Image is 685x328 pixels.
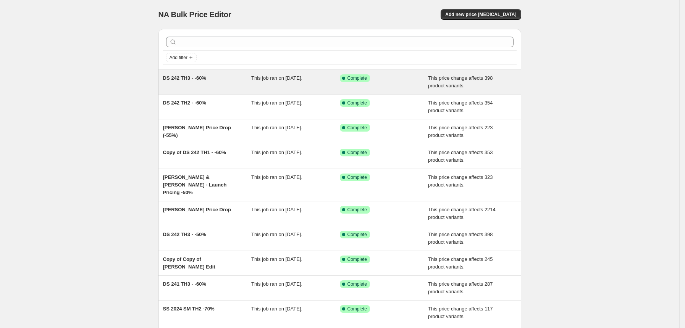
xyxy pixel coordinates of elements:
[428,150,493,163] span: This price change affects 353 product variants.
[347,256,367,262] span: Complete
[251,75,302,81] span: This job ran on [DATE].
[251,232,302,237] span: This job ran on [DATE].
[428,232,493,245] span: This price change affects 398 product variants.
[163,100,206,106] span: DS 242 TH2 - -60%
[347,174,367,180] span: Complete
[347,306,367,312] span: Complete
[428,100,493,113] span: This price change affects 354 product variants.
[251,125,302,130] span: This job ran on [DATE].
[163,207,231,212] span: [PERSON_NAME] Price Drop
[166,53,197,62] button: Add filter
[163,125,231,138] span: [PERSON_NAME] Price Drop (-55%)
[251,150,302,155] span: This job ran on [DATE].
[347,232,367,238] span: Complete
[163,75,206,81] span: DS 242 TH3 - -60%
[445,11,516,18] span: Add new price [MEDICAL_DATA]
[347,281,367,287] span: Complete
[251,256,302,262] span: This job ran on [DATE].
[428,281,493,294] span: This price change affects 287 product variants.
[347,207,367,213] span: Complete
[347,125,367,131] span: Complete
[163,150,226,155] span: Copy of DS 242 TH1 - -60%
[428,125,493,138] span: This price change affects 223 product variants.
[163,232,206,237] span: DS 242 TH3 - -50%
[251,281,302,287] span: This job ran on [DATE].
[170,55,187,61] span: Add filter
[163,281,206,287] span: DS 241 TH3 - -60%
[251,174,302,180] span: This job ran on [DATE].
[428,256,493,270] span: This price change affects 245 product variants.
[163,174,227,195] span: [PERSON_NAME] & [PERSON_NAME] - Launch Pricing -50%
[347,75,367,81] span: Complete
[347,100,367,106] span: Complete
[428,207,496,220] span: This price change affects 2214 product variants.
[347,150,367,156] span: Complete
[251,306,302,312] span: This job ran on [DATE].
[163,256,215,270] span: Copy of Copy of [PERSON_NAME] Edit
[158,10,231,19] span: NA Bulk Price Editor
[428,75,493,88] span: This price change affects 398 product variants.
[163,306,215,312] span: SS 2024 SM TH2 -70%
[428,306,493,319] span: This price change affects 117 product variants.
[428,174,493,188] span: This price change affects 323 product variants.
[251,100,302,106] span: This job ran on [DATE].
[441,9,521,20] button: Add new price [MEDICAL_DATA]
[251,207,302,212] span: This job ran on [DATE].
